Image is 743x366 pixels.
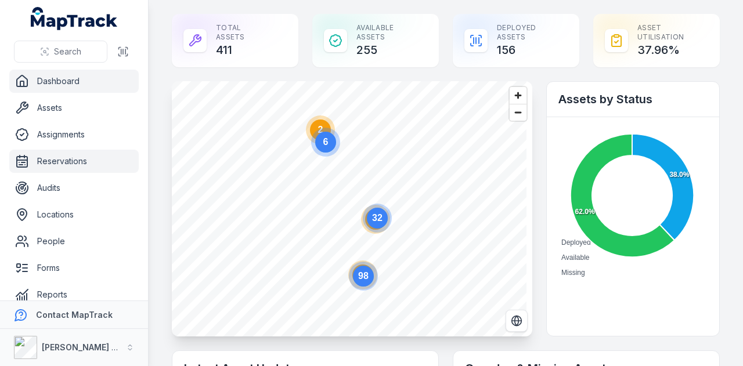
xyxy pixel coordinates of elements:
a: Audits [9,176,139,200]
h2: Assets by Status [558,91,708,107]
text: 32 [372,213,383,223]
canvas: Map [172,81,526,336]
span: Available [561,253,589,262]
a: People [9,230,139,253]
strong: [PERSON_NAME] Group [42,342,137,352]
a: Assets [9,96,139,119]
span: Search [54,46,81,57]
button: Search [14,41,107,63]
a: MapTrack [31,7,118,30]
span: Deployed [561,238,591,247]
span: Missing [561,269,585,277]
a: Locations [9,203,139,226]
strong: Contact MapTrack [36,310,113,320]
a: Forms [9,256,139,280]
text: 6 [323,137,329,147]
text: 98 [358,271,369,281]
button: Zoom out [510,104,526,121]
a: Dashboard [9,70,139,93]
button: Zoom in [510,87,526,104]
a: Assignments [9,123,139,146]
a: Reports [9,283,139,306]
a: Reservations [9,150,139,173]
button: Switch to Satellite View [506,310,528,332]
